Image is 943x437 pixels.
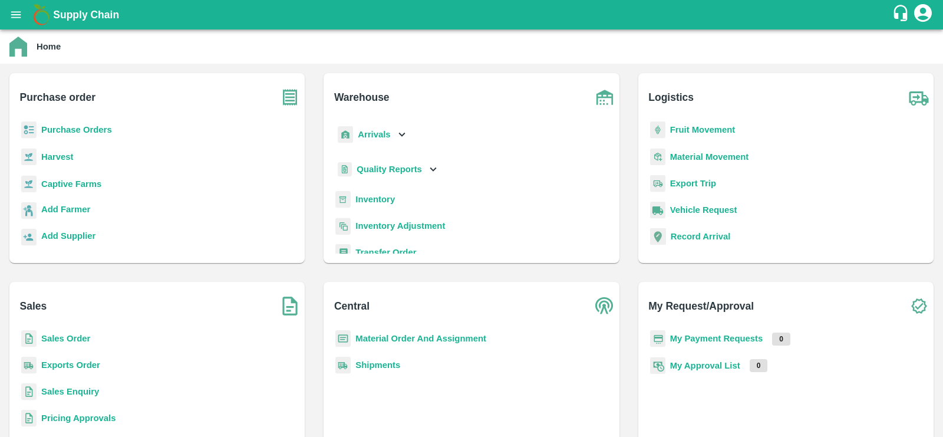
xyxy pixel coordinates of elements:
img: check [904,291,934,321]
img: purchase [275,83,305,112]
b: Quality Reports [357,165,422,174]
a: Sales Enquiry [41,387,99,396]
b: Home [37,42,61,51]
img: sales [21,383,37,400]
a: Vehicle Request [670,205,737,215]
a: Supply Chain [53,6,892,23]
b: Central [334,298,370,314]
img: home [9,37,27,57]
a: Exports Order [41,360,100,370]
img: shipments [21,357,37,374]
a: Export Trip [670,179,716,188]
a: Material Order And Assignment [355,334,486,343]
img: recordArrival [650,228,666,245]
a: Captive Farms [41,179,101,189]
a: Inventory [355,195,395,204]
p: 0 [772,333,790,346]
img: delivery [650,175,665,192]
img: material [650,148,665,166]
b: Purchase order [20,89,95,106]
img: supplier [21,229,37,246]
img: shipments [335,357,351,374]
a: Inventory Adjustment [355,221,445,231]
a: Transfer Order [355,248,416,257]
a: My Approval List [670,361,740,370]
img: harvest [21,175,37,193]
img: payment [650,330,665,347]
img: qualityReport [338,162,352,177]
b: Arrivals [358,130,390,139]
b: Add Supplier [41,231,95,241]
b: Sales [20,298,47,314]
img: centralMaterial [335,330,351,347]
a: Add Supplier [41,229,95,245]
b: Supply Chain [53,9,119,21]
img: central [590,291,619,321]
img: warehouse [590,83,619,112]
img: whInventory [335,191,351,208]
a: Purchase Orders [41,125,112,134]
img: sales [21,330,37,347]
a: Fruit Movement [670,125,736,134]
img: fruit [650,121,665,139]
a: Shipments [355,360,400,370]
img: inventory [335,218,351,235]
div: customer-support [892,4,912,25]
div: account of current user [912,2,934,27]
div: Quality Reports [335,157,440,182]
img: harvest [21,148,37,166]
b: My Request/Approval [648,298,754,314]
p: 0 [750,359,768,372]
a: Add Farmer [41,203,90,219]
img: farmer [21,202,37,219]
img: whArrival [338,126,353,143]
img: logo [29,3,53,27]
img: approval [650,357,665,374]
a: Pricing Approvals [41,413,116,423]
img: soSales [275,291,305,321]
button: open drawer [2,1,29,28]
img: whTransfer [335,244,351,261]
img: reciept [21,121,37,139]
img: truck [904,83,934,112]
img: vehicle [650,202,665,219]
a: Harvest [41,152,73,162]
b: Warehouse [334,89,390,106]
a: Material Movement [670,152,749,162]
b: Logistics [648,89,694,106]
a: Sales Order [41,334,90,343]
a: My Payment Requests [670,334,763,343]
img: sales [21,410,37,427]
div: Arrivals [335,121,408,148]
a: Record Arrival [671,232,731,241]
b: Add Farmer [41,205,90,214]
